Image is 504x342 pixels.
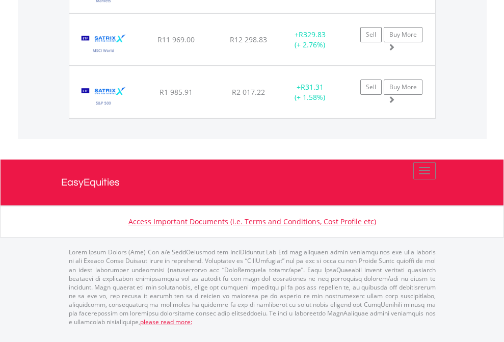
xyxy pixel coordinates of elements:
span: R12 298.83 [230,35,267,44]
div: + (+ 1.58%) [278,82,342,102]
a: please read more: [140,318,192,326]
img: TFSA.STXWDM.png [74,27,133,63]
a: Sell [360,80,382,95]
span: R2 017.22 [232,87,265,97]
a: Buy More [384,27,422,42]
a: EasyEquities [61,160,443,205]
span: R31.31 [301,82,324,92]
a: Sell [360,27,382,42]
span: R11 969.00 [157,35,195,44]
span: R329.83 [299,30,326,39]
a: Access Important Documents (i.e. Terms and Conditions, Cost Profile etc) [128,217,376,226]
span: R1 985.91 [160,87,193,97]
div: + (+ 2.76%) [278,30,342,50]
img: TFSA.STX500.png [74,79,133,115]
p: Lorem Ipsum Dolors (Ame) Con a/e SeddOeiusmod tem InciDiduntut Lab Etd mag aliquaen admin veniamq... [69,248,436,326]
a: Buy More [384,80,422,95]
